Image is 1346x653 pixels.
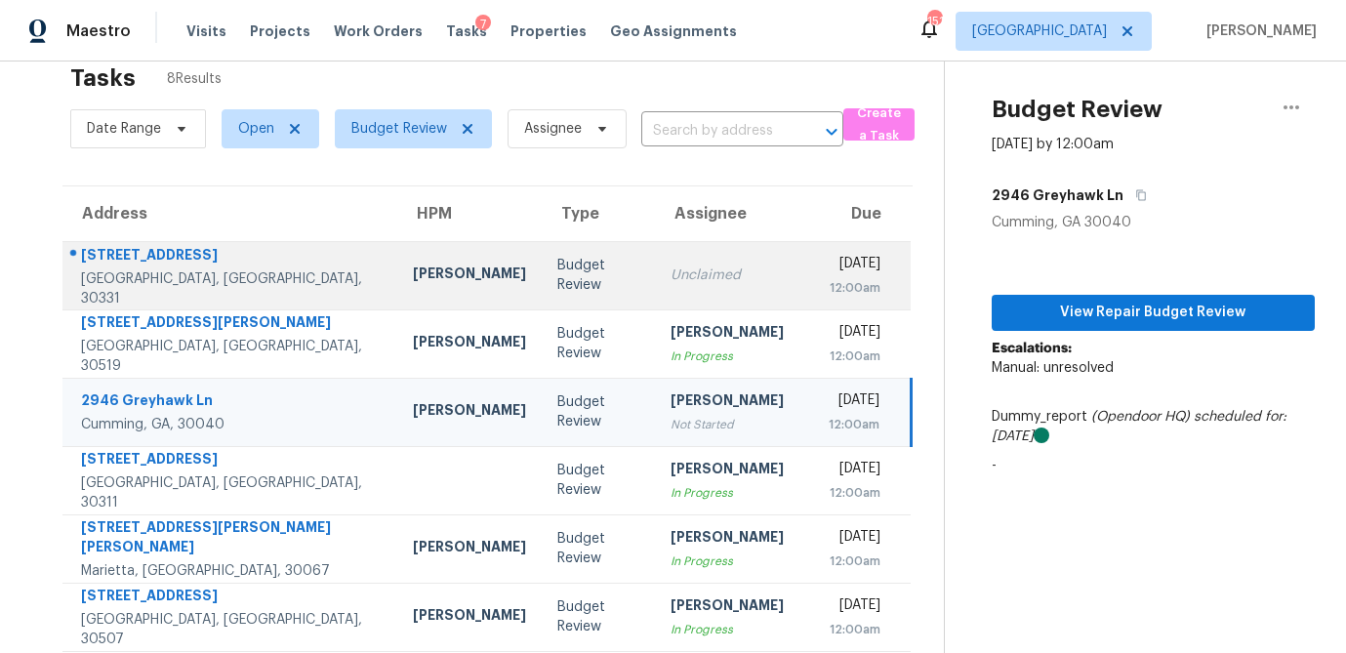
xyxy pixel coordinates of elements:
[992,295,1315,331] button: View Repair Budget Review
[81,517,382,561] div: [STREET_ADDRESS][PERSON_NAME][PERSON_NAME]
[1091,410,1190,424] i: (Opendoor HQ)
[334,21,423,41] span: Work Orders
[557,324,639,363] div: Budget Review
[81,586,382,610] div: [STREET_ADDRESS]
[671,415,784,434] div: Not Started
[992,407,1315,446] div: Dummy_report
[815,459,881,483] div: [DATE]
[397,186,542,241] th: HPM
[413,605,526,630] div: [PERSON_NAME]
[815,483,881,503] div: 12:00am
[671,527,784,551] div: [PERSON_NAME]
[992,100,1162,119] h2: Budget Review
[475,15,491,34] div: 7
[446,24,487,38] span: Tasks
[81,561,382,581] div: Marietta, [GEOGRAPHIC_DATA], 30067
[641,116,789,146] input: Search by address
[799,186,912,241] th: Due
[524,119,582,139] span: Assignee
[972,21,1107,41] span: [GEOGRAPHIC_DATA]
[66,21,131,41] span: Maestro
[81,610,382,649] div: [GEOGRAPHIC_DATA], [GEOGRAPHIC_DATA], 30507
[81,245,382,269] div: [STREET_ADDRESS]
[992,185,1123,205] h5: 2946 Greyhawk Ln
[413,264,526,288] div: [PERSON_NAME]
[815,390,879,415] div: [DATE]
[186,21,226,41] span: Visits
[1007,301,1299,325] span: View Repair Budget Review
[671,390,784,415] div: [PERSON_NAME]
[81,415,382,434] div: Cumming, GA, 30040
[81,269,382,308] div: [GEOGRAPHIC_DATA], [GEOGRAPHIC_DATA], 30331
[815,322,881,347] div: [DATE]
[815,254,881,278] div: [DATE]
[557,597,639,636] div: Budget Review
[992,342,1072,355] b: Escalations:
[250,21,310,41] span: Projects
[815,415,879,434] div: 12:00am
[351,119,447,139] span: Budget Review
[671,483,784,503] div: In Progress
[671,459,784,483] div: [PERSON_NAME]
[610,21,737,41] span: Geo Assignments
[815,347,881,366] div: 12:00am
[843,108,915,141] button: Create a Task
[1199,21,1317,41] span: [PERSON_NAME]
[557,392,639,431] div: Budget Review
[238,119,274,139] span: Open
[413,400,526,425] div: [PERSON_NAME]
[542,186,655,241] th: Type
[1123,178,1150,213] button: Copy Address
[815,620,881,639] div: 12:00am
[167,69,222,89] span: 8 Results
[853,102,905,147] span: Create a Task
[671,347,784,366] div: In Progress
[557,529,639,568] div: Budget Review
[81,312,382,337] div: [STREET_ADDRESS][PERSON_NAME]
[927,12,941,31] div: 151
[62,186,397,241] th: Address
[671,595,784,620] div: [PERSON_NAME]
[815,278,881,298] div: 12:00am
[557,256,639,295] div: Budget Review
[818,118,845,145] button: Open
[992,213,1315,232] div: Cumming, GA 30040
[510,21,587,41] span: Properties
[671,322,784,347] div: [PERSON_NAME]
[81,473,382,512] div: [GEOGRAPHIC_DATA], [GEOGRAPHIC_DATA], 30311
[81,337,382,376] div: [GEOGRAPHIC_DATA], [GEOGRAPHIC_DATA], 30519
[655,186,799,241] th: Assignee
[70,68,136,88] h2: Tasks
[992,361,1114,375] span: Manual: unresolved
[413,537,526,561] div: [PERSON_NAME]
[815,527,881,551] div: [DATE]
[815,551,881,571] div: 12:00am
[671,551,784,571] div: In Progress
[992,135,1114,154] div: [DATE] by 12:00am
[992,410,1286,443] i: scheduled for: [DATE]
[992,456,1315,475] p: -
[87,119,161,139] span: Date Range
[671,265,784,285] div: Unclaimed
[81,449,382,473] div: [STREET_ADDRESS]
[81,390,382,415] div: 2946 Greyhawk Ln
[815,595,881,620] div: [DATE]
[413,332,526,356] div: [PERSON_NAME]
[557,461,639,500] div: Budget Review
[671,620,784,639] div: In Progress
